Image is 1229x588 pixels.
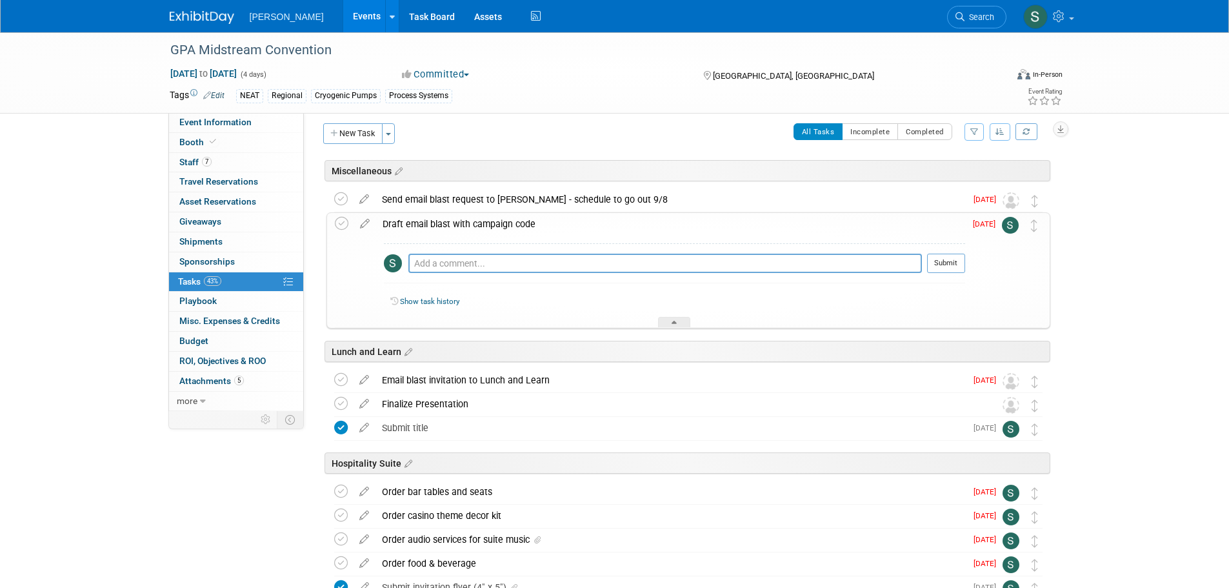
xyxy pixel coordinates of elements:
a: edit [353,486,375,498]
button: Incomplete [842,123,898,140]
a: Event Information [169,113,303,132]
td: Personalize Event Tab Strip [255,411,277,428]
img: Skye Tuinei [1003,532,1019,549]
button: Completed [897,123,952,140]
a: Show task history [400,297,459,306]
a: Edit [203,91,225,100]
a: Shipments [169,232,303,252]
a: Tasks43% [169,272,303,292]
a: edit [353,510,375,522]
div: Event Format [930,67,1063,86]
span: [DATE] [973,219,1002,228]
div: Email blast invitation to Lunch and Learn [375,369,966,391]
div: Finalize Presentation [375,393,977,415]
div: Cryogenic Pumps [311,89,381,103]
button: Submit [927,254,965,273]
span: [DATE] [974,487,1003,496]
a: edit [353,398,375,410]
i: Move task [1032,511,1038,523]
a: Giveaways [169,212,303,232]
a: Travel Reservations [169,172,303,192]
div: In-Person [1032,70,1063,79]
span: Giveaways [179,216,221,227]
span: [PERSON_NAME] [250,12,324,22]
div: Regional [268,89,306,103]
a: Edit sections [401,345,412,358]
img: Skye Tuinei [1002,217,1019,234]
span: [DATE] [974,423,1003,432]
span: Shipments [179,236,223,247]
div: Lunch and Learn [325,341,1050,362]
td: Tags [170,88,225,103]
span: Attachments [179,376,244,386]
i: Move task [1032,195,1038,207]
button: All Tasks [794,123,843,140]
a: edit [354,218,376,230]
div: Order casino theme decor kit [375,505,966,527]
span: Booth [179,137,219,147]
a: Edit sections [392,164,403,177]
img: Unassigned [1003,397,1019,414]
div: Submit title [375,417,966,439]
td: Toggle Event Tabs [277,411,303,428]
a: Staff7 [169,153,303,172]
a: edit [353,194,375,205]
span: (4 days) [239,70,266,79]
i: Move task [1032,423,1038,436]
div: Hospitality Suite [325,452,1050,474]
button: New Task [323,123,383,144]
span: Asset Reservations [179,196,256,207]
span: 5 [234,376,244,385]
div: Miscellaneous [325,160,1050,181]
i: Move task [1032,487,1038,500]
a: edit [353,534,375,545]
img: Skye Tuinei [384,254,402,272]
span: Event Information [179,117,252,127]
div: Draft email blast with campaign code [376,213,965,235]
img: Skye Tuinei [1003,421,1019,438]
span: to [197,68,210,79]
a: more [169,392,303,411]
div: GPA Midstream Convention [166,39,987,62]
a: Edit sections [401,456,412,469]
span: Travel Reservations [179,176,258,187]
span: [DATE] [974,195,1003,204]
a: Refresh [1015,123,1037,140]
div: Process Systems [385,89,452,103]
a: edit [353,374,375,386]
a: ROI, Objectives & ROO [169,352,303,371]
a: Booth [169,133,303,152]
a: Asset Reservations [169,192,303,212]
span: Staff [179,157,212,167]
span: Playbook [179,296,217,306]
div: NEAT [236,89,263,103]
span: Budget [179,336,208,346]
span: 43% [204,276,221,286]
span: ROI, Objectives & ROO [179,356,266,366]
span: 7 [202,157,212,167]
div: Send email blast request to [PERSON_NAME] - schedule to go out 9/8 [375,188,966,210]
span: [DATE] [974,559,1003,568]
i: Booth reservation complete [210,138,216,145]
img: ExhibitDay [170,11,234,24]
div: Order bar tables and seats [375,481,966,503]
a: Sponsorships [169,252,303,272]
span: more [177,396,197,406]
i: Move task [1032,376,1038,388]
a: Attachments5 [169,372,303,391]
span: Tasks [178,276,221,287]
img: Skye Tuinei [1003,509,1019,525]
img: Skye Tuinei [1003,485,1019,502]
a: Misc. Expenses & Credits [169,312,303,331]
i: Move task [1032,535,1038,547]
span: [DATE] [974,511,1003,520]
span: Sponsorships [179,256,235,267]
span: [DATE] [974,535,1003,544]
img: Skye Tuinei [1003,556,1019,573]
a: Budget [169,332,303,351]
button: Committed [397,68,474,81]
i: Move task [1032,559,1038,571]
div: Order audio services for suite music [375,529,966,551]
span: Misc. Expenses & Credits [179,316,280,326]
img: Format-Inperson.png [1017,69,1030,79]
